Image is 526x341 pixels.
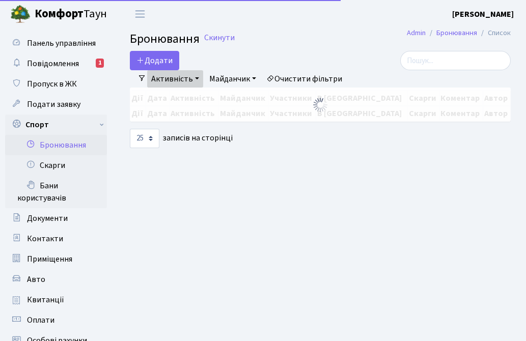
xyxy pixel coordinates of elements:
input: Пошук... [400,51,511,70]
span: Повідомлення [27,58,79,69]
img: Обробка... [312,97,328,113]
span: Контакти [27,233,63,244]
a: Повідомлення1 [5,53,107,74]
a: Бани користувачів [5,176,107,208]
a: Оплати [5,310,107,330]
span: Панель управління [27,38,96,49]
select: записів на сторінці [130,129,159,148]
span: Авто [27,274,45,285]
label: записів на сторінці [130,129,233,148]
a: Активність [147,70,203,88]
a: Очистити фільтри [262,70,346,88]
a: Admin [407,27,426,38]
span: Бронювання [130,30,200,48]
img: logo.png [10,4,31,24]
a: Панель управління [5,33,107,53]
a: Приміщення [5,249,107,269]
span: Квитанції [27,294,64,305]
button: Додати [130,51,179,70]
button: Переключити навігацію [127,6,153,22]
a: Майданчик [205,70,260,88]
nav: breadcrumb [392,22,526,44]
a: Авто [5,269,107,290]
a: Бронювання [436,27,477,38]
a: Квитанції [5,290,107,310]
a: Бронювання [5,135,107,155]
a: Пропуск в ЖК [5,74,107,94]
span: Оплати [27,315,54,326]
a: Скарги [5,155,107,176]
b: [PERSON_NAME] [452,9,514,20]
a: Подати заявку [5,94,107,115]
a: Документи [5,208,107,229]
b: Комфорт [35,6,84,22]
li: Список [477,27,511,39]
a: Скинути [204,33,235,43]
span: Подати заявку [27,99,80,110]
span: Таун [35,6,107,23]
span: Приміщення [27,253,72,265]
span: Пропуск в ЖК [27,78,77,90]
a: [PERSON_NAME] [452,8,514,20]
span: Документи [27,213,68,224]
div: 1 [96,59,104,68]
a: Спорт [5,115,107,135]
a: Контакти [5,229,107,249]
